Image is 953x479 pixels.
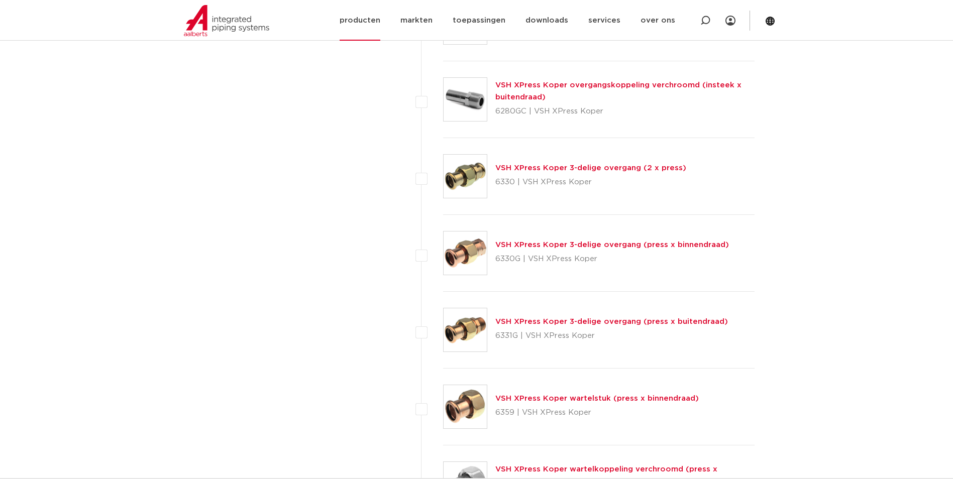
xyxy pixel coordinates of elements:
[495,81,742,101] a: VSH XPress Koper overgangskoppeling verchroomd (insteek x buitendraad)
[444,385,487,428] img: Thumbnail for VSH XPress Koper wartelstuk (press x binnendraad)
[495,395,699,402] a: VSH XPress Koper wartelstuk (press x binnendraad)
[495,103,755,119] p: 6280GC | VSH XPress Koper
[495,251,729,267] p: 6330G | VSH XPress Koper
[444,231,487,275] img: Thumbnail for VSH XPress Koper 3-delige overgang (press x binnendraad)
[444,78,487,121] img: Thumbnail for VSH XPress Koper overgangskoppeling verchroomd (insteek x buitendraad)
[495,405,699,421] p: 6359 | VSH XPress Koper
[495,164,686,172] a: VSH XPress Koper 3-delige overgang (2 x press)
[495,328,728,344] p: 6331G | VSH XPress Koper
[444,155,487,198] img: Thumbnail for VSH XPress Koper 3-delige overgang (2 x press)
[495,241,729,249] a: VSH XPress Koper 3-delige overgang (press x binnendraad)
[495,318,728,325] a: VSH XPress Koper 3-delige overgang (press x buitendraad)
[444,308,487,351] img: Thumbnail for VSH XPress Koper 3-delige overgang (press x buitendraad)
[495,174,686,190] p: 6330 | VSH XPress Koper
